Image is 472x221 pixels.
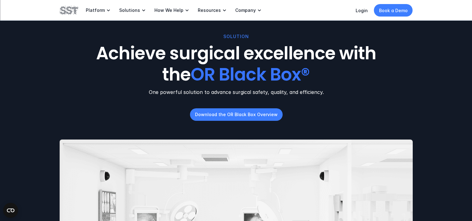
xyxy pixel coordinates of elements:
img: SST logo [60,5,78,16]
a: Download the OR Black Box Overview [190,108,282,121]
p: Platform [86,7,105,13]
p: SOLUTION [223,33,249,40]
p: Company [235,7,256,13]
a: Book a Demo [374,4,413,17]
p: One powerful solution to advance surgical safety, quality, and efficiency. [60,88,413,96]
p: Download the OR Black Box Overview [195,111,277,118]
p: Book a Demo [379,7,408,14]
a: Login [356,8,368,13]
p: How We Help [154,7,183,13]
button: Open CMP widget [3,203,18,218]
p: Resources [198,7,221,13]
span: OR Black Box® [191,62,310,87]
p: Solutions [119,7,140,13]
h1: Achieve surgical excellence with the [84,43,388,85]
